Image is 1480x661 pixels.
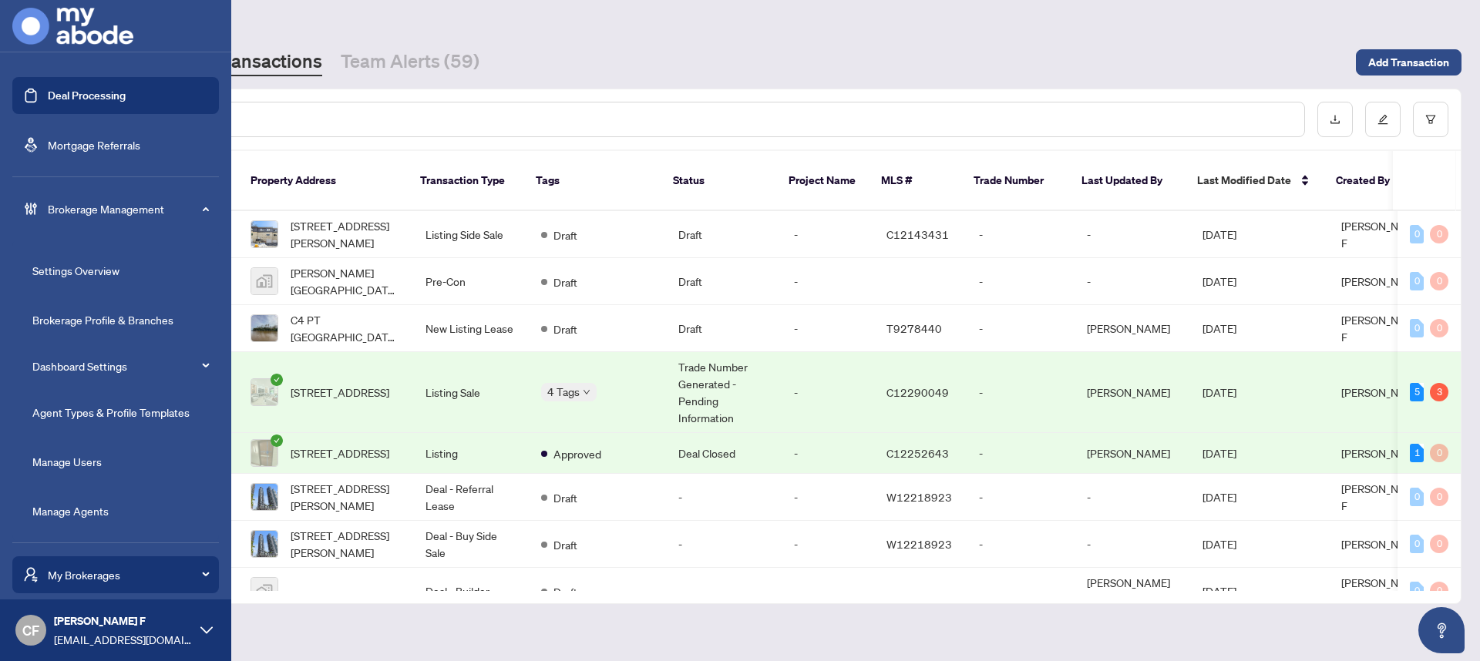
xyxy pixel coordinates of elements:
[1377,114,1388,125] span: edit
[1430,319,1448,337] div: 0
[413,521,529,568] td: Deal - Buy Side Sale
[1202,385,1236,399] span: [DATE]
[1185,151,1324,211] th: Last Modified Date
[666,474,782,521] td: -
[1410,444,1424,462] div: 1
[1075,433,1190,474] td: [PERSON_NAME]
[776,151,869,211] th: Project Name
[1430,272,1448,290] div: 0
[1341,537,1424,551] span: [PERSON_NAME]
[1197,172,1291,189] span: Last Modified Date
[666,568,782,615] td: -
[22,619,39,641] span: CF
[1075,474,1190,521] td: -
[1324,151,1416,211] th: Created By
[553,583,577,600] span: Draft
[1430,444,1448,462] div: 0
[32,504,109,518] a: Manage Agents
[291,480,401,514] span: [STREET_ADDRESS][PERSON_NAME]
[666,352,782,433] td: Trade Number Generated - Pending Information
[1365,102,1401,137] button: edit
[1430,488,1448,506] div: 0
[782,352,874,433] td: -
[1430,535,1448,553] div: 0
[782,305,874,352] td: -
[666,305,782,352] td: Draft
[1368,50,1449,75] span: Add Transaction
[54,612,193,629] span: [PERSON_NAME] F
[1410,272,1424,290] div: 0
[12,8,133,45] img: logo
[251,221,277,247] img: thumbnail-img
[886,227,949,241] span: C12143431
[251,578,277,604] img: thumbnail-img
[1202,274,1236,288] span: [DATE]
[1341,446,1424,460] span: [PERSON_NAME]
[666,521,782,568] td: -
[48,566,208,583] span: My Brokerages
[666,211,782,258] td: Draft
[1075,305,1190,352] td: [PERSON_NAME]
[291,264,401,298] span: [PERSON_NAME][GEOGRAPHIC_DATA], [GEOGRAPHIC_DATA]
[413,474,529,521] td: Deal - Referral Lease
[967,433,1075,474] td: -
[291,217,401,251] span: [STREET_ADDRESS][PERSON_NAME]
[1410,582,1424,600] div: 0
[1075,258,1190,305] td: -
[1341,575,1424,606] span: [PERSON_NAME] F
[1356,49,1461,75] button: Add Transaction
[271,374,283,386] span: check-circle
[1430,225,1448,243] div: 0
[523,151,661,211] th: Tags
[251,379,277,405] img: thumbnail-img
[291,384,389,401] span: [STREET_ADDRESS]
[32,313,173,327] a: Brokerage Profile & Branches
[782,521,874,568] td: -
[583,388,590,396] span: down
[413,352,529,433] td: Listing Sale
[48,138,140,152] a: Mortgage Referrals
[967,521,1075,568] td: -
[1410,488,1424,506] div: 0
[32,359,127,373] a: Dashboard Settings
[1341,219,1424,250] span: [PERSON_NAME] F
[1202,490,1236,504] span: [DATE]
[1430,383,1448,401] div: 3
[1418,607,1465,653] button: Open asap
[291,445,389,461] span: [STREET_ADDRESS]
[32,405,190,419] a: Agent Types & Profile Templates
[408,151,523,211] th: Transaction Type
[967,352,1075,433] td: -
[886,321,942,335] span: T9278440
[1202,321,1236,335] span: [DATE]
[251,531,277,557] img: thumbnail-img
[1430,582,1448,600] div: 0
[1075,568,1190,615] td: [PERSON_NAME] F
[271,435,283,447] span: check-circle
[886,537,952,551] span: W12218923
[1202,227,1236,241] span: [DATE]
[782,568,874,615] td: -
[23,567,39,582] span: user-switch
[413,433,529,474] td: Listing
[553,320,577,337] span: Draft
[54,631,193,648] span: [EMAIL_ADDRESS][DOMAIN_NAME]
[967,474,1075,521] td: -
[1075,521,1190,568] td: -
[251,315,277,341] img: thumbnail-img
[413,568,529,615] td: Deal - Builder
[1410,225,1424,243] div: 0
[1069,151,1185,211] th: Last Updated By
[1317,102,1353,137] button: download
[1075,352,1190,433] td: [PERSON_NAME]
[886,385,949,399] span: C12290049
[1341,313,1424,344] span: [PERSON_NAME] F
[782,433,874,474] td: -
[32,263,119,277] a: Settings Overview
[967,305,1075,352] td: -
[1341,274,1424,288] span: [PERSON_NAME]
[782,211,874,258] td: -
[1202,537,1236,551] span: [DATE]
[32,455,102,468] a: Manage Users
[413,258,529,305] td: Pre-Con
